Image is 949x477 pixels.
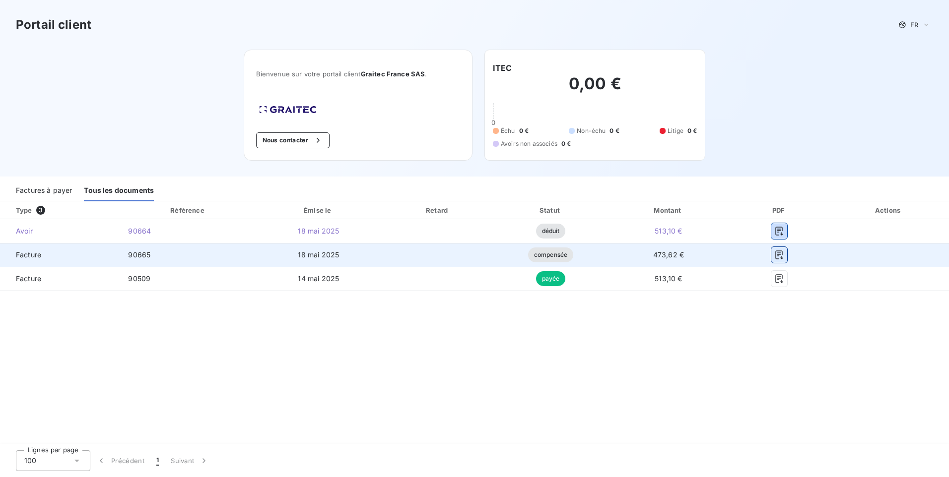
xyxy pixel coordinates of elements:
div: Statut [497,205,605,215]
div: Tous les documents [84,180,154,201]
div: PDF [733,205,826,215]
span: 3 [36,206,45,215]
div: Retard [383,205,493,215]
div: Référence [170,206,204,214]
button: Suivant [165,450,215,471]
span: Bienvenue sur votre portail client . [256,70,460,78]
div: Type [10,205,118,215]
h2: 0,00 € [493,74,697,104]
span: 0 € [561,139,571,148]
span: Non-échu [577,126,606,135]
span: Avoir [8,226,112,236]
h6: ITEC [493,62,512,74]
span: 513,10 € [655,227,682,235]
span: payée [536,271,566,286]
span: FR [910,21,918,29]
div: Montant [609,205,729,215]
span: Graitec France SAS [361,70,425,78]
span: 0 € [687,126,697,135]
span: 473,62 € [653,250,684,259]
span: 90509 [128,274,150,283]
div: Actions [830,205,947,215]
span: 0 € [519,126,529,135]
span: Litige [668,126,683,135]
span: compensée [528,247,573,262]
span: 0 [491,119,495,126]
span: 90664 [128,227,151,235]
span: déduit [536,224,566,238]
span: 90665 [128,250,150,259]
span: 100 [24,456,36,466]
h3: Portail client [16,16,91,34]
span: Facture [8,274,112,284]
div: Factures à payer [16,180,72,201]
span: 18 mai 2025 [298,227,339,235]
span: Facture [8,250,112,260]
span: Avoirs non associés [501,139,557,148]
span: 14 mai 2025 [298,274,339,283]
button: Nous contacter [256,132,330,148]
span: Échu [501,126,515,135]
img: Company logo [256,103,320,117]
span: 1 [156,456,159,466]
span: 0 € [610,126,619,135]
button: Précédent [90,450,150,471]
span: 513,10 € [655,274,682,283]
div: Émise le [259,205,379,215]
button: 1 [150,450,165,471]
span: 18 mai 2025 [298,250,339,259]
